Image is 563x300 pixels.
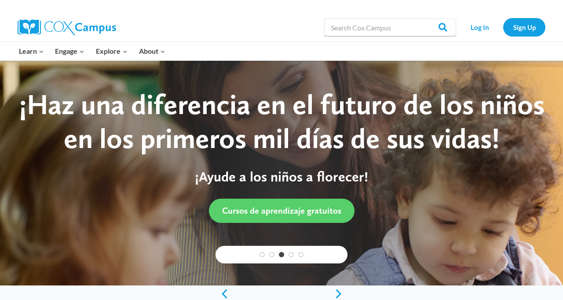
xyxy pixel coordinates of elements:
[260,252,265,257] a: 1
[90,42,133,60] button: Child menu of Explore
[13,42,171,60] nav: Primary Navigation
[133,42,171,60] button: Child menu of About
[289,252,294,257] a: 4
[216,289,229,299] a: previous
[461,18,499,36] a: Log In
[279,252,284,257] a: 3
[18,168,545,185] p: ¡Ayude a los niños a florecer!
[324,19,456,36] input: Search Cox Campus
[222,205,341,216] span: Cursos de aprendizaje gratuitos
[13,42,50,60] button: Child menu of Learn
[50,42,91,60] button: Child menu of Engage
[461,18,545,36] nav: Secondary Navigation
[18,88,545,156] div: ¡Haz una diferencia en el futuro de los niños en los primeros mil días de sus vidas!
[18,19,116,35] img: Cox Campus
[209,199,355,223] a: Cursos de aprendizaje gratuitos
[298,252,303,257] a: 5
[334,289,347,299] a: next
[503,18,545,36] a: Sign Up
[269,252,274,257] a: 2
